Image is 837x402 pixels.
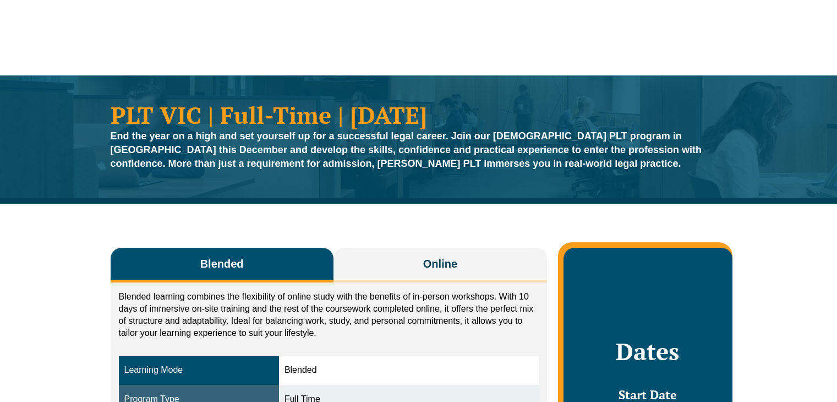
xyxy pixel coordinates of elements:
[111,131,702,169] strong: End the year on a high and set yourself up for a successful legal career. Join our [DEMOGRAPHIC_D...
[111,103,727,127] h1: PLT VIC | Full-Time | [DATE]
[119,291,539,339] p: Blended learning combines the flexibility of online study with the benefits of in-person workshop...
[200,256,244,271] span: Blended
[575,338,721,365] h2: Dates
[285,364,533,377] div: Blended
[124,364,273,377] div: Learning Mode
[423,256,457,271] span: Online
